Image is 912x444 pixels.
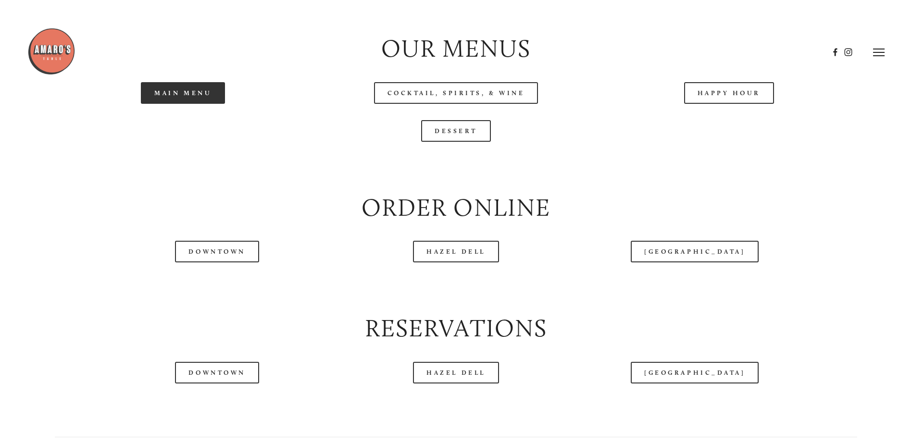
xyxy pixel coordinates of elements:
a: Hazel Dell [413,362,499,383]
a: Downtown [175,362,259,383]
img: Amaro's Table [27,27,75,75]
h2: Reservations [55,311,857,345]
a: [GEOGRAPHIC_DATA] [631,241,759,262]
a: Dessert [421,120,491,142]
a: Downtown [175,241,259,262]
a: [GEOGRAPHIC_DATA] [631,362,759,383]
h2: Order Online [55,191,857,225]
a: Hazel Dell [413,241,499,262]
